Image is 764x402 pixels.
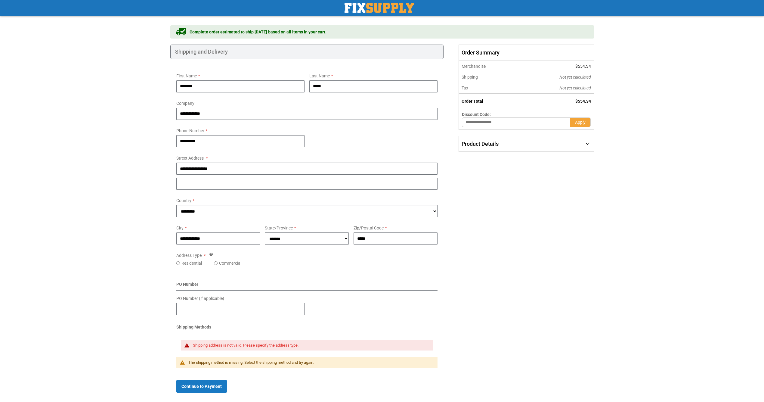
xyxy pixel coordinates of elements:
[193,343,427,348] div: Shipping address is not valid. Please specify the address type.
[575,99,591,104] span: $554.34
[176,324,438,333] div: Shipping Methods
[188,360,314,365] span: The shipping method is missing. Select the shipping method and try again.
[309,73,330,78] span: Last Name
[176,281,438,291] div: PO Number
[176,226,184,230] span: City
[462,141,499,147] span: Product Details
[176,253,202,258] span: Address Type
[176,101,194,106] span: Company
[559,86,591,90] span: Not yet calculated
[181,260,202,266] label: Residential
[575,120,586,125] span: Apply
[459,83,519,94] th: Tax
[181,384,222,389] span: Continue to Payment
[190,29,326,35] span: Complete order estimated to ship [DATE] based on all items in your cart.
[176,128,204,133] span: Phone Number
[354,226,384,230] span: Zip/Postal Code
[462,75,478,79] span: Shipping
[219,260,241,266] label: Commercial
[459,45,594,61] span: Order Summary
[345,3,414,13] a: store logo
[462,112,491,117] span: Discount Code:
[345,3,414,13] img: Fix Industrial Supply
[459,61,519,72] th: Merchandise
[570,117,591,127] button: Apply
[462,99,483,104] strong: Order Total
[559,75,591,79] span: Not yet calculated
[170,45,444,59] div: Shipping and Delivery
[265,226,293,230] span: State/Province
[176,73,197,78] span: First Name
[176,156,204,160] span: Street Address
[176,380,227,393] button: Continue to Payment
[176,296,224,301] span: PO Number (if applicable)
[575,64,591,69] span: $554.34
[176,198,191,203] span: Country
